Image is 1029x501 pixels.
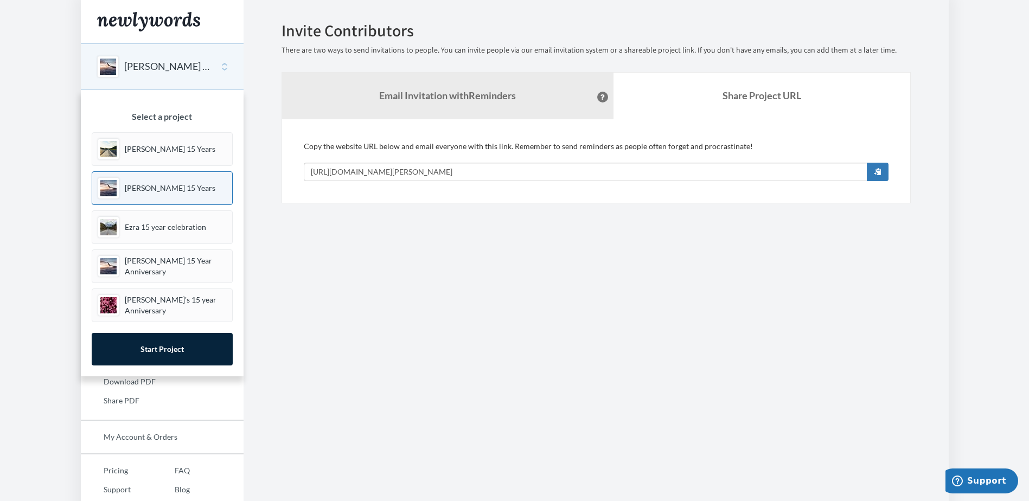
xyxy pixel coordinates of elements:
a: Download PDF [81,374,244,390]
b: Share Project URL [723,89,801,101]
a: Pricing [81,463,152,479]
iframe: Opens a widget where you can chat to one of our agents [945,468,1018,496]
img: Newlywords logo [97,12,200,31]
h3: Select a project [92,112,233,121]
h2: Invite Contributors [282,22,911,40]
a: [PERSON_NAME] 15 Years [92,132,233,166]
a: Support [81,481,152,498]
a: [PERSON_NAME] 15 Years [92,171,233,205]
a: FAQ [152,463,190,479]
strong: Email Invitation with Reminders [379,89,516,101]
p: There are two ways to send invitations to people. You can invite people via our email invitation ... [282,45,911,56]
a: [PERSON_NAME]'s 15 year Anniversary [92,288,233,322]
a: Start Project [92,333,233,365]
div: Copy the website URL below and email everyone with this link. Remember to send reminders as peopl... [304,141,889,181]
p: [PERSON_NAME] 15 Year Anniversary [125,255,227,277]
p: [PERSON_NAME] 15 Years [125,144,215,155]
a: Ezra 15 year celebration [92,210,233,244]
p: [PERSON_NAME]'s 15 year Anniversary [125,294,227,316]
a: [PERSON_NAME] 15 Year Anniversary [92,249,233,283]
p: [PERSON_NAME] 15 Years [125,183,215,194]
button: [PERSON_NAME] 15 Years [124,60,212,74]
a: Blog [152,481,190,498]
a: My Account & Orders [81,429,244,445]
p: Ezra 15 year celebration [125,222,206,233]
a: Share PDF [81,393,244,409]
